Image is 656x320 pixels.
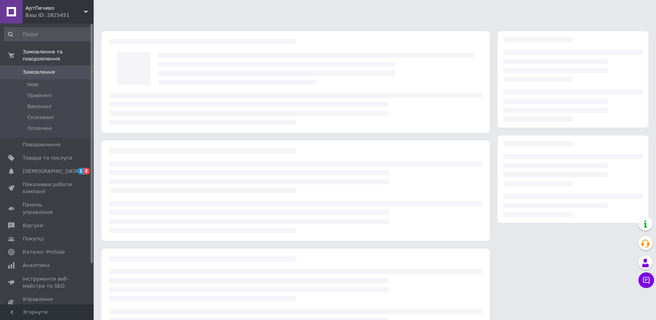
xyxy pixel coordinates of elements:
span: Аналітика [23,262,50,269]
span: Виконані [27,103,52,110]
span: Управління сайтом [23,296,72,310]
button: Чат з покупцем [638,272,654,288]
span: Скасовані [27,114,54,121]
span: [DEMOGRAPHIC_DATA] [23,168,80,175]
span: Покупці [23,235,44,242]
span: Товари та послуги [23,155,72,162]
span: 2 [84,168,90,174]
span: Показники роботи компанії [23,181,72,195]
input: Пошук [4,27,92,41]
span: 1 [78,168,84,174]
div: Ваш ID: 2825451 [25,12,94,19]
span: Каталог ProSale [23,249,65,256]
span: Відгуки [23,222,43,229]
span: Панель управління [23,201,72,215]
span: Замовлення [23,69,55,76]
span: Прийняті [27,92,52,99]
span: Оплачені [27,125,52,132]
span: Замовлення та повідомлення [23,48,94,62]
span: Повідомлення [23,141,60,148]
span: Інструменти веб-майстра та SEO [23,276,72,290]
span: АртПечиво [25,5,84,12]
span: Нові [27,81,39,88]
